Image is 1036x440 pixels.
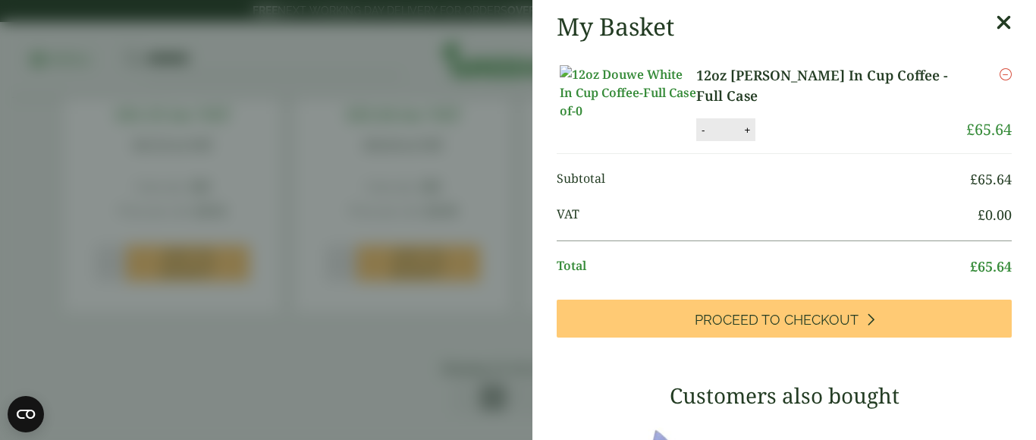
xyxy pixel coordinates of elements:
[557,12,674,41] h2: My Basket
[970,170,1012,188] bdi: 65.64
[557,300,1012,338] a: Proceed to Checkout
[557,383,1012,409] h3: Customers also bought
[557,256,970,277] span: Total
[739,124,755,137] button: +
[557,169,970,190] span: Subtotal
[966,119,975,140] span: £
[978,206,985,224] span: £
[696,65,966,106] a: 12oz [PERSON_NAME] In Cup Coffee - Full Case
[560,65,696,120] img: 12oz Douwe White In Cup Coffee-Full Case of-0
[695,312,859,328] span: Proceed to Checkout
[970,257,1012,275] bdi: 65.64
[557,205,978,225] span: VAT
[697,124,709,137] button: -
[1000,65,1012,83] a: Remove this item
[970,170,978,188] span: £
[8,396,44,432] button: Open CMP widget
[978,206,1012,224] bdi: 0.00
[966,119,1012,140] bdi: 65.64
[970,257,978,275] span: £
